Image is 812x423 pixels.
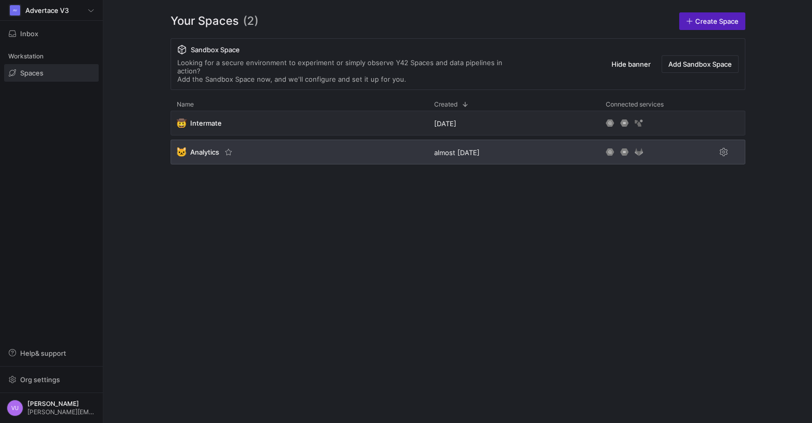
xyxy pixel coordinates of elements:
div: Looking for a secure environment to experiment or simply observe Y42 Spaces and data pipelines in... [177,58,524,83]
a: Create Space [679,12,745,30]
span: 🤠 [177,118,186,128]
span: [DATE] [434,119,456,128]
span: Hide banner [611,60,651,68]
span: Analytics [190,148,219,156]
button: VU[PERSON_NAME][PERSON_NAME][EMAIL_ADDRESS][DOMAIN_NAME] [4,397,99,419]
button: Inbox [4,25,99,42]
span: [PERSON_NAME][EMAIL_ADDRESS][DOMAIN_NAME] [27,409,96,416]
a: Org settings [4,376,99,385]
div: Press SPACE to select this row. [171,140,745,169]
a: Spaces [4,64,99,82]
span: Create Space [695,17,739,25]
span: Your Spaces [171,12,239,30]
span: Created [434,101,457,108]
span: Sandbox Space [191,46,240,54]
span: (2) [243,12,258,30]
span: almost [DATE] [434,148,480,157]
button: Add Sandbox Space [662,55,739,73]
div: Press SPACE to select this row. [171,111,745,140]
div: AV [10,5,20,16]
div: VU [7,400,23,416]
span: Connected services [606,101,664,108]
span: [PERSON_NAME] [27,400,96,407]
button: Org settings [4,371,99,388]
span: 🐱 [177,147,186,157]
span: Name [177,101,194,108]
span: Org settings [20,375,60,384]
span: Help & support [20,349,66,357]
span: Advertace V3 [25,6,69,14]
span: Spaces [20,69,43,77]
button: Hide banner [605,55,657,73]
div: Workstation [4,49,99,64]
span: Add Sandbox Space [668,60,732,68]
span: Intermate [190,119,222,127]
span: Inbox [20,29,38,38]
button: Help& support [4,344,99,362]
